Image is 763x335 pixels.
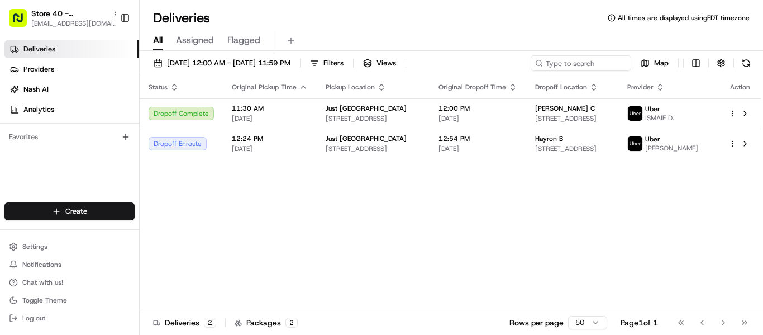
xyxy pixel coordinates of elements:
[326,104,407,113] span: Just [GEOGRAPHIC_DATA]
[645,105,660,114] span: Uber
[31,8,108,19] button: Store 40 - [GEOGRAPHIC_DATA] (Just Salad)
[23,84,49,95] span: Nash AI
[232,144,308,153] span: [DATE]
[305,55,349,71] button: Filters
[232,134,308,143] span: 12:24 PM
[65,206,87,216] span: Create
[153,317,216,328] div: Deliveries
[535,104,595,113] span: [PERSON_NAME] C
[509,317,564,328] p: Rows per page
[535,134,563,143] span: Hayron B
[326,83,375,92] span: Pickup Location
[438,144,517,153] span: [DATE]
[22,278,63,287] span: Chat with us!
[645,114,674,122] span: ISMAIE D.
[4,257,135,272] button: Notifications
[323,58,344,68] span: Filters
[4,310,135,326] button: Log out
[358,55,401,71] button: Views
[4,81,139,98] a: Nash AI
[176,34,214,47] span: Assigned
[636,55,674,71] button: Map
[149,83,168,92] span: Status
[232,114,308,123] span: [DATE]
[4,202,135,220] button: Create
[654,58,669,68] span: Map
[235,317,298,328] div: Packages
[4,292,135,308] button: Toggle Theme
[535,83,587,92] span: Dropoff Location
[22,296,67,305] span: Toggle Theme
[326,114,421,123] span: [STREET_ADDRESS]
[153,9,210,27] h1: Deliveries
[627,83,654,92] span: Provider
[4,239,135,254] button: Settings
[535,144,609,153] span: [STREET_ADDRESS]
[535,114,609,123] span: [STREET_ADDRESS]
[23,44,55,54] span: Deliveries
[23,105,54,115] span: Analytics
[232,104,308,113] span: 11:30 AM
[438,104,517,113] span: 12:00 PM
[438,134,517,143] span: 12:54 PM
[227,34,260,47] span: Flagged
[531,55,631,71] input: Type to search
[618,13,750,22] span: All times are displayed using EDT timezone
[628,106,642,121] img: uber-new-logo.jpeg
[285,318,298,328] div: 2
[645,144,698,153] span: [PERSON_NAME]
[149,55,295,71] button: [DATE] 12:00 AM - [DATE] 11:59 PM
[645,135,660,144] span: Uber
[22,314,45,323] span: Log out
[22,260,61,269] span: Notifications
[31,19,121,28] button: [EMAIL_ADDRESS][DOMAIN_NAME]
[4,275,135,290] button: Chat with us!
[738,55,754,71] button: Refresh
[438,114,517,123] span: [DATE]
[728,83,752,92] div: Action
[628,136,642,151] img: uber-new-logo.jpeg
[4,60,139,78] a: Providers
[326,134,407,143] span: Just [GEOGRAPHIC_DATA]
[4,40,139,58] a: Deliveries
[167,58,290,68] span: [DATE] 12:00 AM - [DATE] 11:59 PM
[204,318,216,328] div: 2
[438,83,506,92] span: Original Dropoff Time
[153,34,163,47] span: All
[4,101,139,119] a: Analytics
[232,83,297,92] span: Original Pickup Time
[326,144,421,153] span: [STREET_ADDRESS]
[22,242,47,251] span: Settings
[23,64,54,74] span: Providers
[4,4,116,31] button: Store 40 - [GEOGRAPHIC_DATA] (Just Salad)[EMAIL_ADDRESS][DOMAIN_NAME]
[621,317,658,328] div: Page 1 of 1
[4,128,135,146] div: Favorites
[376,58,396,68] span: Views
